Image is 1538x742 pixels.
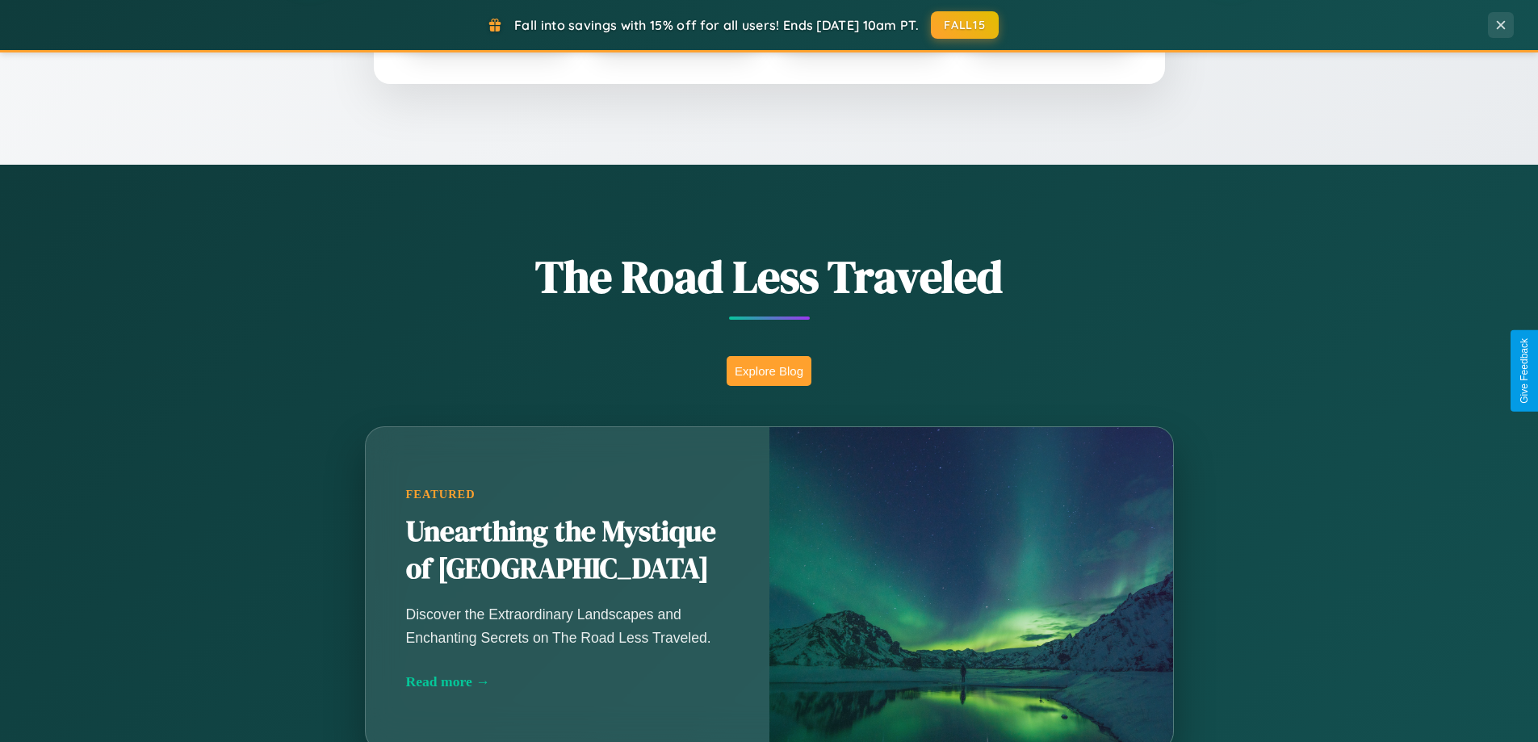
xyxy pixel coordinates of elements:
div: Give Feedback [1519,338,1530,404]
button: Explore Blog [727,356,811,386]
div: Read more → [406,673,729,690]
p: Discover the Extraordinary Landscapes and Enchanting Secrets on The Road Less Traveled. [406,603,729,648]
div: Featured [406,488,729,501]
span: Fall into savings with 15% off for all users! Ends [DATE] 10am PT. [514,17,919,33]
h2: Unearthing the Mystique of [GEOGRAPHIC_DATA] [406,514,729,588]
button: FALL15 [931,11,999,39]
h1: The Road Less Traveled [285,245,1254,308]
